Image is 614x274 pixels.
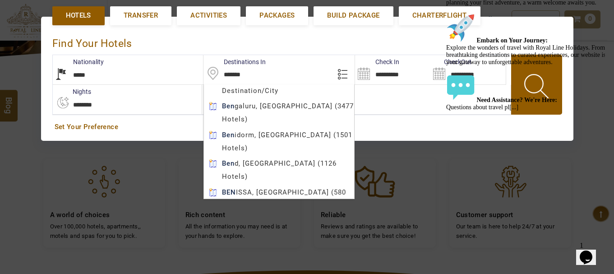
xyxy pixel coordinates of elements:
span: Build Package [327,11,379,20]
div: 🌟 Welcome to Royal Line Holidays!🌟Hello Traveler! We're delighted to have you on board at [DOMAIN... [4,4,166,168]
b: Ben [222,159,235,167]
span: Activities [190,11,227,20]
div: idorm, [GEOGRAPHIC_DATA] (1501 Hotels) [204,129,354,155]
b: Ben [222,102,235,110]
div: d, [GEOGRAPHIC_DATA] (1126 Hotels) [204,157,354,183]
label: Check In [355,57,399,66]
input: Search [355,55,430,84]
a: Build Package [314,6,393,25]
span: Charterflight [412,11,467,20]
a: Charterflight [399,6,480,25]
label: Destinations In [203,57,266,66]
strong: Embark on Your Journey: [34,94,106,101]
label: nights [52,87,91,96]
div: Destination/City [204,84,354,98]
img: :star2: [4,4,32,33]
label: Rooms [202,87,242,96]
iframe: chat widget [576,238,605,265]
a: Set Your Preference [55,122,560,132]
input: Search [430,55,506,84]
label: Nationality [53,57,104,66]
a: Activities [177,6,240,25]
img: :rocket: [4,70,32,99]
span: Hello Traveler! We're delighted to have you on board at [DOMAIN_NAME]. Whether you're a seasoned ... [4,27,164,167]
strong: Welcome to Royal Line Holidays! [34,27,153,34]
div: Find Your Hotels [52,28,562,55]
strong: Need Assistance? We're Here: [34,153,115,160]
a: Transfer [110,6,171,25]
label: CheckOut [430,57,471,66]
b: BEN [222,188,236,196]
a: Packages [246,6,308,25]
span: Transfer [124,11,158,20]
img: :speech_balloon: [4,130,32,159]
span: Hotels [66,11,91,20]
b: Ben [222,131,235,139]
img: :star2: [124,4,153,33]
div: galuru, [GEOGRAPHIC_DATA] (3477 Hotels) [204,100,354,126]
div: ISSA, [GEOGRAPHIC_DATA] (580 Hotels) [204,186,354,212]
span: Packages [259,11,295,20]
a: Hotels [52,6,105,25]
